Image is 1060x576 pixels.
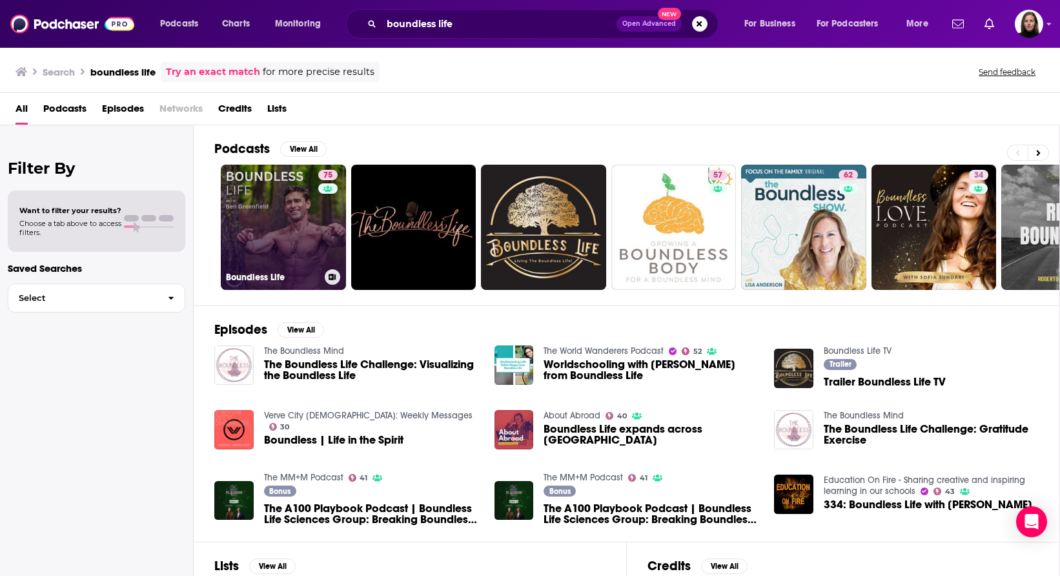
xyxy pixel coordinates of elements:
a: Boundless Life expands across Europe [544,424,759,446]
a: Boundless | Life in the Spirit [264,435,403,446]
button: Select [8,283,185,313]
a: The World Wanderers Podcast [544,345,664,356]
a: The Boundless Mind [824,410,904,421]
span: Worldschooling with [PERSON_NAME] from Boundless Life [544,359,759,381]
a: Verve City Church: Weekly Messages [264,410,473,421]
span: New [658,8,681,20]
span: More [906,15,928,33]
div: Search podcasts, credits, & more... [358,9,731,39]
p: Saved Searches [8,262,185,274]
input: Search podcasts, credits, & more... [382,14,617,34]
span: The A100 Playbook Podcast | Boundless Life Sciences Group: Breaking Boundless, a podcast sponsore... [264,503,479,525]
img: Trailer Boundless Life TV [774,349,813,388]
a: Try an exact match [166,65,260,79]
h2: Podcasts [214,141,270,157]
a: 30 [269,423,290,431]
a: Trailer Boundless Life TV [824,376,946,387]
span: For Podcasters [817,15,879,33]
span: 30 [280,424,289,430]
img: Podchaser - Follow, Share and Rate Podcasts [10,12,134,36]
span: for more precise results [263,65,374,79]
h3: Boundless Life [226,272,320,283]
a: The Boundless Mind [264,345,344,356]
span: For Business [744,15,795,33]
a: Education On Fire - Sharing creative and inspiring learning in our schools [824,475,1025,497]
img: Boundless Life expands across Europe [494,410,534,449]
span: 334: Boundless Life with [PERSON_NAME] [824,499,1032,510]
button: View All [701,559,748,574]
a: 62 [741,165,866,290]
button: open menu [808,14,897,34]
h3: Search [43,66,75,78]
img: The A100 Playbook Podcast | Boundless Life Sciences Group: Breaking Boundless, a podcast sponsore... [214,481,254,520]
button: Send feedback [975,67,1039,77]
button: open menu [151,14,215,34]
button: View All [280,141,327,157]
a: About Abroad [544,410,600,421]
span: Bonus [549,488,571,495]
a: 43 [933,488,955,495]
span: 62 [844,169,853,182]
span: Networks [159,98,203,125]
a: 34 [871,165,997,290]
a: Charts [214,14,258,34]
a: 40 [606,412,627,420]
a: 57 [708,170,728,180]
img: The A100 Playbook Podcast | Boundless Life Sciences Group: Breaking Boundless, a podcast sponsore... [494,481,534,520]
a: Episodes [102,98,144,125]
img: Worldschooling with Rekha Magon from Boundless Life [494,345,534,385]
span: Podcasts [160,15,198,33]
span: 43 [945,489,955,495]
span: 40 [617,413,627,419]
img: The Boundless Life Challenge: Gratitude Exercise [774,410,813,449]
a: The Boundless Life Challenge: Gratitude Exercise [824,424,1039,446]
span: 41 [360,475,367,481]
a: PodcastsView All [214,141,327,157]
h2: Credits [647,558,691,574]
span: Logged in as BevCat3 [1015,10,1043,38]
a: Show notifications dropdown [947,13,969,35]
a: 41 [349,474,368,482]
a: 41 [628,474,647,482]
button: Show profile menu [1015,10,1043,38]
h3: boundless life [90,66,156,78]
a: Show notifications dropdown [979,13,999,35]
button: open menu [897,14,944,34]
span: Charts [222,15,250,33]
a: Lists [267,98,287,125]
a: CreditsView All [647,558,748,574]
span: Trailer [830,360,851,368]
a: Podcasts [43,98,87,125]
span: All [15,98,28,125]
h2: Lists [214,558,239,574]
a: 57 [611,165,737,290]
a: Worldschooling with Rekha Magon from Boundless Life [544,359,759,381]
span: Choose a tab above to access filters. [19,219,121,237]
img: Boundless | Life in the Spirit [214,410,254,449]
span: 75 [323,169,332,182]
span: 34 [974,169,983,182]
img: 334: Boundless Life with Suzanne Perkowsky [774,475,813,514]
a: 75Boundless Life [221,165,346,290]
a: The Boundless Life Challenge: Visualizing the Boundless Life [264,359,479,381]
button: open menu [735,14,811,34]
button: Open AdvancedNew [617,16,682,32]
button: View All [249,559,296,574]
a: 75 [318,170,338,180]
span: 52 [693,349,702,355]
span: Open Advanced [622,21,676,27]
a: ListsView All [214,558,296,574]
img: The Boundless Life Challenge: Visualizing the Boundless Life [214,345,254,385]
